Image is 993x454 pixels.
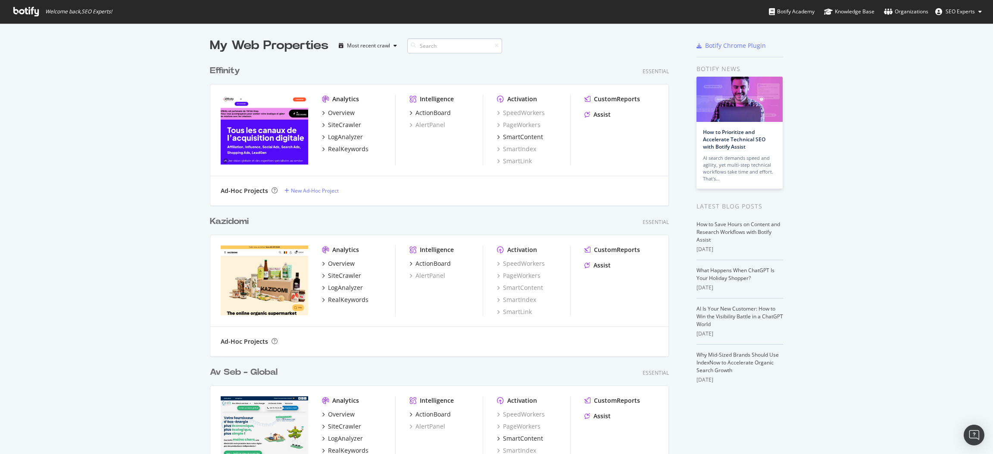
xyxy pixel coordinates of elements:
div: ActionBoard [415,109,451,117]
div: SiteCrawler [328,271,361,280]
a: New Ad-Hoc Project [284,187,339,194]
div: Effinity [210,65,240,77]
a: SiteCrawler [322,121,361,129]
a: AlertPanel [409,121,445,129]
a: SiteCrawler [322,271,361,280]
div: SiteCrawler [328,422,361,431]
a: SmartContent [497,133,543,141]
div: Knowledge Base [824,7,874,16]
div: Kazidomi [210,215,249,228]
div: SmartContent [503,133,543,141]
div: Open Intercom Messenger [964,425,984,445]
div: New Ad-Hoc Project [291,187,339,194]
div: Latest Blog Posts [696,202,783,211]
a: PageWorkers [497,271,540,280]
div: Intelligence [420,95,454,103]
img: kazidomi.com [221,246,308,315]
div: Activation [507,95,537,103]
a: Av Seb - Global [210,366,281,379]
a: PageWorkers [497,422,540,431]
a: AlertPanel [409,422,445,431]
div: Assist [593,110,611,119]
div: Overview [328,259,355,268]
div: [DATE] [696,284,783,292]
a: SmartIndex [497,145,536,153]
a: Botify Chrome Plugin [696,41,766,50]
a: CustomReports [584,95,640,103]
div: Essential [643,369,669,376]
a: SmartIndex [497,295,536,304]
a: ActionBoard [409,109,451,117]
div: Av Seb - Global [210,366,278,379]
a: SmartContent [497,283,543,292]
button: Most recent crawl [335,39,400,53]
div: Ad-Hoc Projects [221,337,268,346]
div: Analytics [332,396,359,405]
div: Essential [643,68,669,75]
div: My Web Properties [210,37,328,54]
div: [DATE] [696,246,783,253]
div: Assist [593,412,611,420]
div: Analytics [332,95,359,103]
div: Botify Chrome Plugin [705,41,766,50]
div: SmartLink [497,157,532,165]
div: [DATE] [696,330,783,338]
a: Assist [584,412,611,420]
div: [DATE] [696,376,783,384]
div: Activation [507,396,537,405]
a: SiteCrawler [322,422,361,431]
div: SmartLink [497,308,532,316]
a: SpeedWorkers [497,109,545,117]
a: RealKeywords [322,145,368,153]
div: Ad-Hoc Projects [221,187,268,195]
div: Intelligence [420,396,454,405]
button: SEO Experts [928,5,989,19]
div: SmartContent [503,434,543,443]
div: LogAnalyzer [328,133,363,141]
div: Intelligence [420,246,454,254]
div: CustomReports [594,95,640,103]
a: How to Save Hours on Content and Research Workflows with Botify Assist [696,221,780,243]
div: Botify Academy [769,7,815,16]
a: AlertPanel [409,271,445,280]
a: LogAnalyzer [322,434,363,443]
a: SmartContent [497,434,543,443]
div: Organizations [884,7,928,16]
div: LogAnalyzer [328,283,363,292]
div: SiteCrawler [328,121,361,129]
a: Why Mid-Sized Brands Should Use IndexNow to Accelerate Organic Search Growth [696,351,779,374]
a: Overview [322,410,355,419]
a: Kazidomi [210,215,252,228]
a: Effinity [210,65,244,77]
img: effinity.fr [221,95,308,165]
span: Welcome back, SEO Experts ! [45,8,112,15]
a: LogAnalyzer [322,283,363,292]
div: Analytics [332,246,359,254]
div: CustomReports [594,246,640,254]
div: SpeedWorkers [497,410,545,419]
div: AI search demands speed and agility, yet multi-step technical workflows take time and effort. Tha... [703,155,776,182]
div: Most recent crawl [347,43,390,48]
div: Activation [507,246,537,254]
a: How to Prioritize and Accelerate Technical SEO with Botify Assist [703,128,765,150]
a: Overview [322,259,355,268]
a: ActionBoard [409,259,451,268]
span: SEO Experts [946,8,975,15]
div: Overview [328,410,355,419]
div: Overview [328,109,355,117]
a: PageWorkers [497,121,540,129]
a: Assist [584,110,611,119]
a: Overview [322,109,355,117]
div: Essential [643,218,669,226]
a: What Happens When ChatGPT Is Your Holiday Shopper? [696,267,774,282]
div: ActionBoard [415,410,451,419]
